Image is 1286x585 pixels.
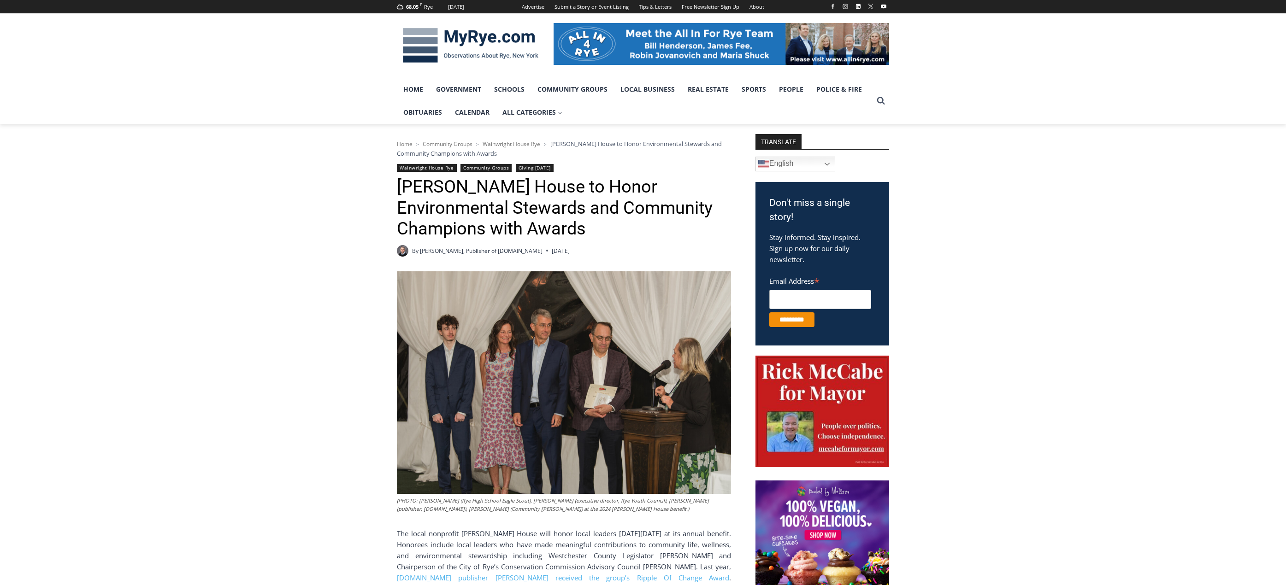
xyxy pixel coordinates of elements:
[488,78,531,101] a: Schools
[769,196,875,225] h3: Don't miss a single story!
[755,356,889,467] img: McCabe for Mayor
[397,22,544,70] img: MyRye.com
[397,164,457,172] a: Wainwright House Rye
[502,107,562,117] span: All Categories
[755,157,835,171] a: English
[397,78,430,101] a: Home
[397,140,413,148] a: Home
[423,140,472,148] a: Community Groups
[420,2,422,7] span: F
[397,78,873,124] nav: Primary Navigation
[735,78,773,101] a: Sports
[614,78,681,101] a: Local Business
[448,101,496,124] a: Calendar
[878,1,889,12] a: YouTube
[496,101,569,124] a: All Categories
[769,232,875,265] p: Stay informed. Stay inspired. Sign up now for our daily newsletter.
[769,272,871,288] label: Email Address
[397,271,731,494] img: (PHOTO: Ferdinand Coghlan (Rye High School Eagle Scout), Lisa Dominici (executive director, Rye Y...
[397,140,722,157] span: [PERSON_NAME] House to Honor Environmental Stewards and Community Champions with Awards
[412,246,419,255] span: By
[476,141,479,147] span: >
[810,78,868,101] a: Police & Fire
[873,93,889,109] button: View Search Form
[397,139,731,158] nav: Breadcrumbs
[397,497,731,513] figcaption: (PHOTO: [PERSON_NAME] (Rye High School Eagle Scout), [PERSON_NAME] (executive director, Rye Youth...
[424,3,433,11] div: Rye
[758,158,769,170] img: en
[531,78,614,101] a: Community Groups
[516,164,554,172] a: Giving [DATE]
[416,141,419,147] span: >
[755,134,802,149] strong: TRANSLATE
[483,140,540,148] a: Wainwright House Rye
[552,246,570,255] time: [DATE]
[420,247,543,255] a: [PERSON_NAME], Publisher of [DOMAIN_NAME]
[397,573,729,582] a: [DOMAIN_NAME] publisher [PERSON_NAME] received the group’s Ripple Of Change Award
[681,78,735,101] a: Real Estate
[544,141,547,147] span: >
[448,3,464,11] div: [DATE]
[840,1,851,12] a: Instagram
[406,3,419,10] span: 68.05
[460,164,512,172] a: Community Groups
[397,245,408,257] a: Author image
[397,101,448,124] a: Obituaries
[865,1,876,12] a: X
[397,176,731,240] h1: [PERSON_NAME] House to Honor Environmental Stewards and Community Champions with Awards
[827,1,838,12] a: Facebook
[554,23,889,64] img: All in for Rye
[773,78,810,101] a: People
[853,1,864,12] a: Linkedin
[430,78,488,101] a: Government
